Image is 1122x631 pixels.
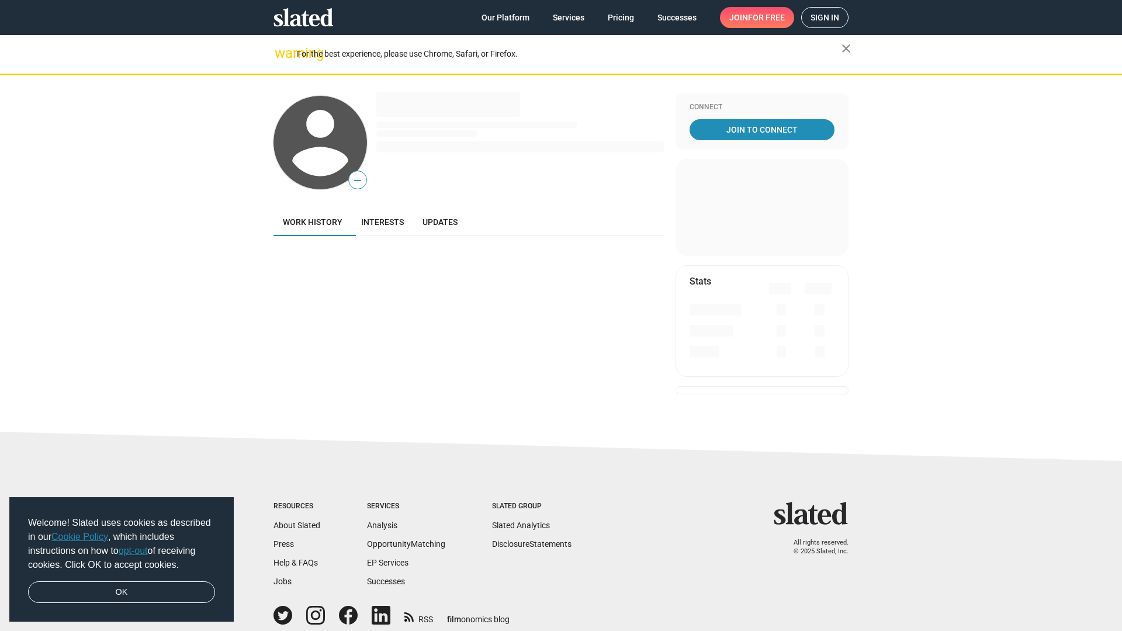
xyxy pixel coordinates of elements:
[413,208,467,236] a: Updates
[543,7,594,28] a: Services
[839,41,853,56] mat-icon: close
[361,217,404,227] span: Interests
[811,8,839,27] span: Sign in
[729,7,785,28] span: Join
[367,521,397,530] a: Analysis
[273,539,294,549] a: Press
[748,7,785,28] span: for free
[447,605,510,625] a: filmonomics blog
[492,539,572,549] a: DisclosureStatements
[690,275,711,287] mat-card-title: Stats
[273,208,352,236] a: Work history
[423,217,458,227] span: Updates
[367,539,445,549] a: OpportunityMatching
[367,577,405,586] a: Successes
[492,521,550,530] a: Slated Analytics
[119,546,148,556] a: opt-out
[472,7,539,28] a: Our Platform
[9,497,234,622] div: cookieconsent
[28,516,215,572] span: Welcome! Slated uses cookies as described in our , which includes instructions on how to of recei...
[720,7,794,28] a: Joinfor free
[447,615,461,624] span: film
[404,607,433,625] a: RSS
[283,217,342,227] span: Work history
[297,46,841,62] div: For the best experience, please use Chrome, Safari, or Firefox.
[692,119,832,140] span: Join To Connect
[273,521,320,530] a: About Slated
[367,558,408,567] a: EP Services
[275,46,289,60] mat-icon: warning
[648,7,706,28] a: Successes
[349,173,366,188] span: —
[690,103,834,112] div: Connect
[482,7,529,28] span: Our Platform
[273,577,292,586] a: Jobs
[657,7,697,28] span: Successes
[273,558,318,567] a: Help & FAQs
[367,502,445,511] div: Services
[492,502,572,511] div: Slated Group
[273,502,320,511] div: Resources
[781,539,849,556] p: All rights reserved. © 2025 Slated, Inc.
[553,7,584,28] span: Services
[51,532,108,542] a: Cookie Policy
[801,7,849,28] a: Sign in
[608,7,634,28] span: Pricing
[690,119,834,140] a: Join To Connect
[352,208,413,236] a: Interests
[28,581,215,604] a: dismiss cookie message
[598,7,643,28] a: Pricing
